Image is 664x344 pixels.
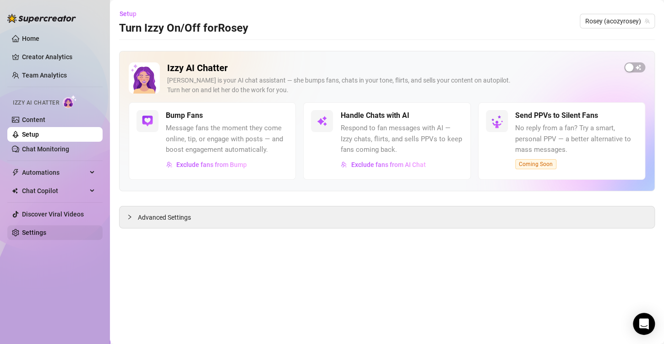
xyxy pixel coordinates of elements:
img: svg%3e [316,116,327,127]
a: Discover Viral Videos [22,211,84,218]
span: Izzy AI Chatter [13,99,59,107]
img: Izzy AI Chatter [129,62,160,94]
img: Chat Copilot [12,188,18,194]
span: Chat Copilot [22,183,87,198]
a: Chat Monitoring [22,145,69,153]
span: Exclude fans from AI Chat [351,161,425,168]
a: Team Analytics [22,72,67,79]
span: Setup [120,10,136,17]
img: svg%3e [142,116,153,127]
span: Rosey (acozyrosey) [585,14,649,28]
span: thunderbolt [12,169,19,176]
button: Exclude fans from AI Chat [340,157,426,172]
span: Exclude fans from Bump [176,161,247,168]
div: [PERSON_NAME] is your AI chat assistant — she bumps fans, chats in your tone, flirts, and sells y... [167,76,617,95]
img: svg%3e [341,161,347,168]
h2: Izzy AI Chatter [167,62,617,74]
a: Settings [22,229,46,236]
span: Message fans the moment they come online, tip, or engage with posts — and boost engagement automa... [166,123,288,155]
img: AI Chatter [63,95,77,108]
a: Content [22,116,45,123]
a: Creator Analytics [22,50,95,64]
span: No reply from a fan? Try a smart, personal PPV — a better alternative to mass messages. [515,123,637,155]
span: Coming Soon [515,159,556,169]
img: logo-BBDzfeDw.svg [7,14,76,23]
span: Respond to fan messages with AI — Izzy chats, flirts, and sells PPVs to keep fans coming back. [340,123,463,155]
a: Setup [22,131,39,138]
button: Exclude fans from Bump [166,157,247,172]
a: Home [22,35,39,42]
button: Setup [119,6,144,21]
h3: Turn Izzy On/Off for Rosey [119,21,248,36]
img: svg%3e [166,161,173,168]
span: team [644,18,650,24]
div: Open Intercom Messenger [633,313,655,335]
img: silent-fans-ppv-o-N6Mmdf.svg [491,115,506,130]
h5: Send PPVs to Silent Fans [515,110,598,121]
span: Advanced Settings [138,212,191,222]
span: collapsed [127,214,132,220]
span: Automations [22,165,87,180]
h5: Handle Chats with AI [340,110,409,121]
div: collapsed [127,212,138,222]
h5: Bump Fans [166,110,203,121]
